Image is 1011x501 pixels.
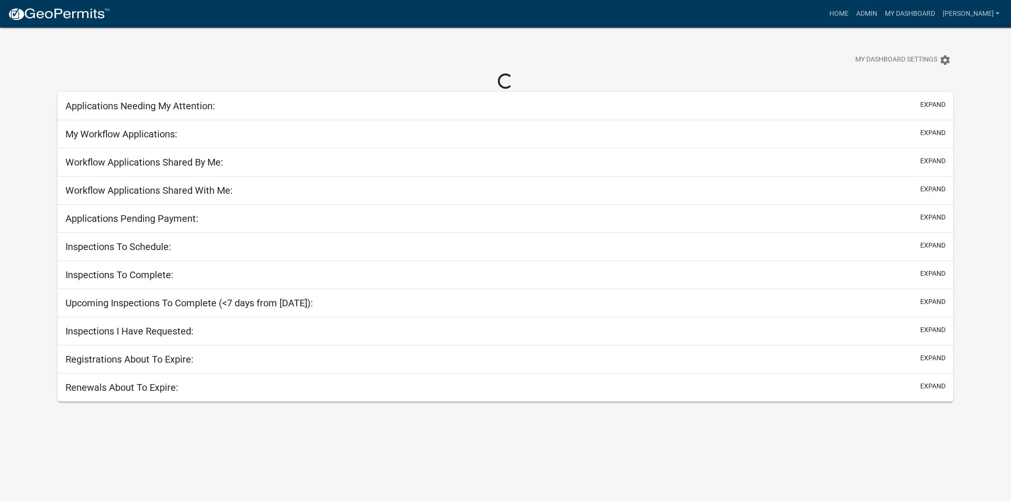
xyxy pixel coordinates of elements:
[65,128,177,140] h5: My Workflow Applications:
[920,184,946,194] button: expand
[920,297,946,307] button: expand
[65,185,233,196] h5: Workflow Applications Shared With Me:
[65,213,198,224] h5: Applications Pending Payment:
[920,212,946,222] button: expand
[939,54,951,66] i: settings
[852,5,881,23] a: Admin
[848,51,958,69] button: My Dashboard Settingssettings
[855,54,937,66] span: My Dashboard Settings
[920,381,946,391] button: expand
[920,353,946,363] button: expand
[920,269,946,279] button: expand
[920,128,946,138] button: expand
[920,100,946,110] button: expand
[65,354,194,365] h5: Registrations About To Expire:
[920,325,946,335] button: expand
[65,100,215,112] h5: Applications Needing My Attention:
[65,241,171,252] h5: Inspections To Schedule:
[65,382,178,393] h5: Renewals About To Expire:
[65,269,173,281] h5: Inspections To Complete:
[65,297,313,309] h5: Upcoming Inspections To Complete (<7 days from [DATE]):
[65,325,194,337] h5: Inspections I Have Requested:
[920,240,946,250] button: expand
[939,5,1003,23] a: [PERSON_NAME]
[881,5,939,23] a: My Dashboard
[920,156,946,166] button: expand
[826,5,852,23] a: Home
[65,157,223,168] h5: Workflow Applications Shared By Me:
